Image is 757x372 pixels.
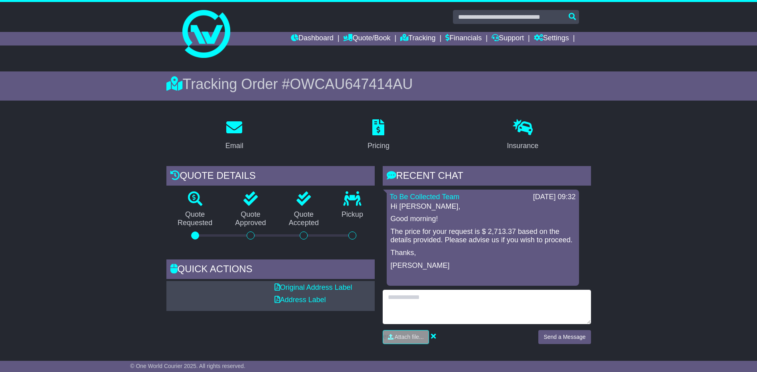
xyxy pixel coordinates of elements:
p: Good morning! [391,215,575,224]
p: The price for your request is $ 2,713.37 based on the details provided. Please advise us if you w... [391,228,575,245]
button: Send a Message [538,330,591,344]
p: [PERSON_NAME] [391,261,575,270]
p: Quote Accepted [277,210,330,228]
div: Quote Details [166,166,375,188]
a: Pricing [362,117,395,154]
a: Email [220,117,249,154]
div: RECENT CHAT [383,166,591,188]
a: Support [492,32,524,46]
div: Quick Actions [166,259,375,281]
p: Quote Requested [166,210,224,228]
a: Quote/Book [343,32,390,46]
a: To Be Collected Team [390,193,460,201]
p: Hi [PERSON_NAME], [391,202,575,211]
p: Thanks, [391,249,575,257]
div: Pricing [368,140,389,151]
p: Quote Approved [224,210,277,228]
div: [DATE] 09:32 [533,193,576,202]
span: OWCAU647414AU [290,76,413,92]
div: Email [225,140,243,151]
a: Insurance [502,117,544,154]
a: Dashboard [291,32,334,46]
div: Insurance [507,140,538,151]
a: Original Address Label [275,283,352,291]
a: Settings [534,32,569,46]
a: Financials [445,32,482,46]
a: Tracking [400,32,435,46]
span: © One World Courier 2025. All rights reserved. [130,363,245,369]
div: Tracking Order # [166,75,591,93]
a: Address Label [275,296,326,304]
p: Pickup [330,210,374,219]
